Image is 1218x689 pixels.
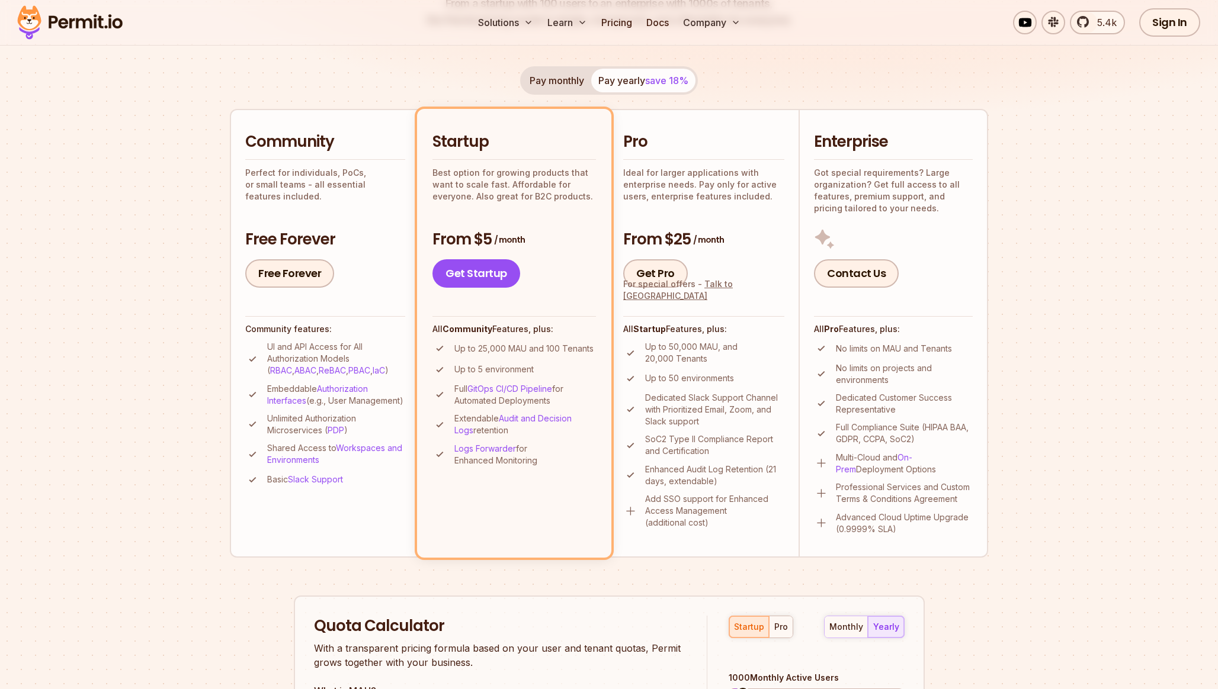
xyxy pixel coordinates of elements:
[454,443,516,453] a: Logs Forwarder
[1070,11,1125,34] a: 5.4k
[645,392,784,427] p: Dedicated Slack Support Channel with Prioritized Email, Zoom, and Slack support
[645,463,784,487] p: Enhanced Audit Log Retention (21 days, extendable)
[267,474,343,485] p: Basic
[623,278,784,302] div: For special offers -
[1090,15,1117,30] span: 5.4k
[645,341,784,365] p: Up to 50,000 MAU, and 20,000 Tenants
[836,452,973,475] p: Multi-Cloud and Deployment Options
[814,259,899,288] a: Contact Us
[267,413,405,436] p: Unlimited Authorization Microservices ( )
[245,229,405,250] h3: Free Forever
[245,259,334,288] a: Free Forever
[12,2,128,43] img: Permit logo
[543,11,592,34] button: Learn
[454,363,534,375] p: Up to 5 environment
[623,131,784,153] h2: Pro
[473,11,538,34] button: Solutions
[774,621,788,633] div: pro
[267,384,368,405] a: Authorization Interfaces
[432,323,596,335] h4: All Features, plus:
[314,616,686,637] h2: Quota Calculator
[454,343,594,355] p: Up to 25,000 MAU and 100 Tenants
[432,131,596,153] h2: Startup
[288,474,343,484] a: Slack Support
[814,167,973,214] p: Got special requirements? Large organization? Get full access to all features, premium support, a...
[836,452,912,474] a: On-Prem
[267,442,405,466] p: Shared Access to
[319,365,346,375] a: ReBAC
[597,11,637,34] a: Pricing
[645,493,784,529] p: Add SSO support for Enhanced Access Management (additional cost)
[645,433,784,457] p: SoC2 Type II Compliance Report and Certification
[836,481,973,505] p: Professional Services and Custom Terms & Conditions Agreement
[432,229,596,250] h3: From $5
[633,324,666,334] strong: Startup
[245,131,405,153] h2: Community
[328,425,344,435] a: PDP
[348,365,370,375] a: PBAC
[443,324,492,334] strong: Community
[623,229,784,250] h3: From $25
[829,621,863,633] div: monthly
[373,365,385,375] a: IaC
[267,383,405,407] p: Embeddable (e.g., User Management)
[693,234,724,246] span: / month
[814,131,973,153] h2: Enterprise
[623,167,784,202] p: Ideal for larger applications with enterprise needs. Pay only for active users, enterprise featur...
[454,413,596,436] p: Extendable retention
[642,11,674,34] a: Docs
[836,392,973,416] p: Dedicated Customer Success Representative
[814,323,973,335] h4: All Features, plus:
[454,383,596,407] p: Full for Automated Deployments
[454,443,596,466] p: for Enhanced Monitoring
[836,343,952,355] p: No limits on MAU and Tenants
[467,384,552,394] a: GitOps CI/CD Pipeline
[432,167,596,202] p: Best option for growing products that want to scale fast. Affordable for everyone. Also great for...
[432,259,520,288] a: Get Startup
[245,323,405,335] h4: Community features:
[1139,8,1200,37] a: Sign In
[678,11,745,34] button: Company
[824,324,839,334] strong: Pro
[836,511,973,535] p: Advanced Cloud Uptime Upgrade (0.9999% SLA)
[645,372,734,384] p: Up to 50 environments
[294,365,316,375] a: ABAC
[270,365,292,375] a: RBAC
[523,69,591,92] button: Pay monthly
[836,421,973,445] p: Full Compliance Suite (HIPAA BAA, GDPR, CCPA, SoC2)
[454,413,572,435] a: Audit and Decision Logs
[623,323,784,335] h4: All Features, plus:
[245,167,405,202] p: Perfect for individuals, PoCs, or small teams - all essential features included.
[494,234,525,246] span: / month
[836,362,973,386] p: No limits on projects and environments
[314,641,686,669] p: With a transparent pricing formula based on your user and tenant quotas, Permit grows together wi...
[623,259,688,288] a: Get Pro
[267,341,405,376] p: UI and API Access for All Authorization Models ( , , , , )
[729,672,904,684] div: 1000 Monthly Active Users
